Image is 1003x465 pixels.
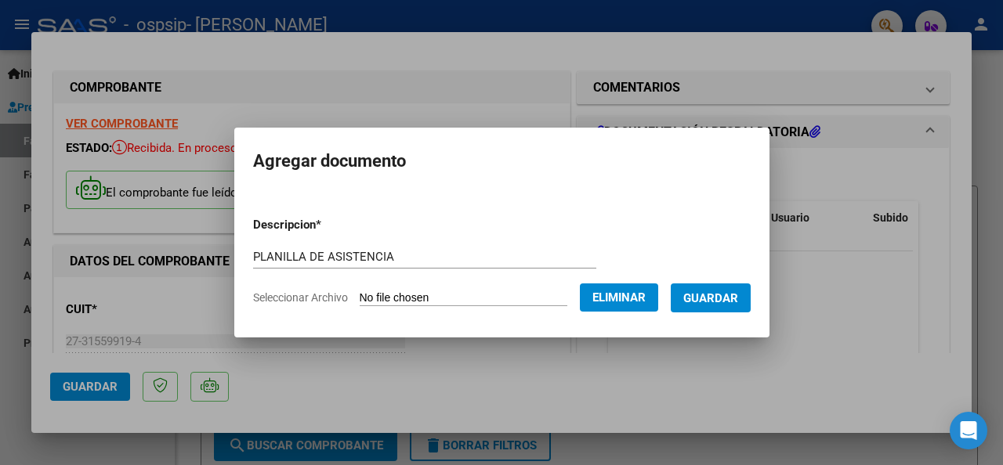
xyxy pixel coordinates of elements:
button: Eliminar [580,283,658,312]
span: Seleccionar Archivo [253,291,348,304]
p: Descripcion [253,216,403,234]
span: Guardar [683,291,738,305]
h2: Agregar documento [253,146,751,176]
button: Guardar [671,283,751,312]
span: Eliminar [592,290,646,305]
div: Open Intercom Messenger [950,412,987,449]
